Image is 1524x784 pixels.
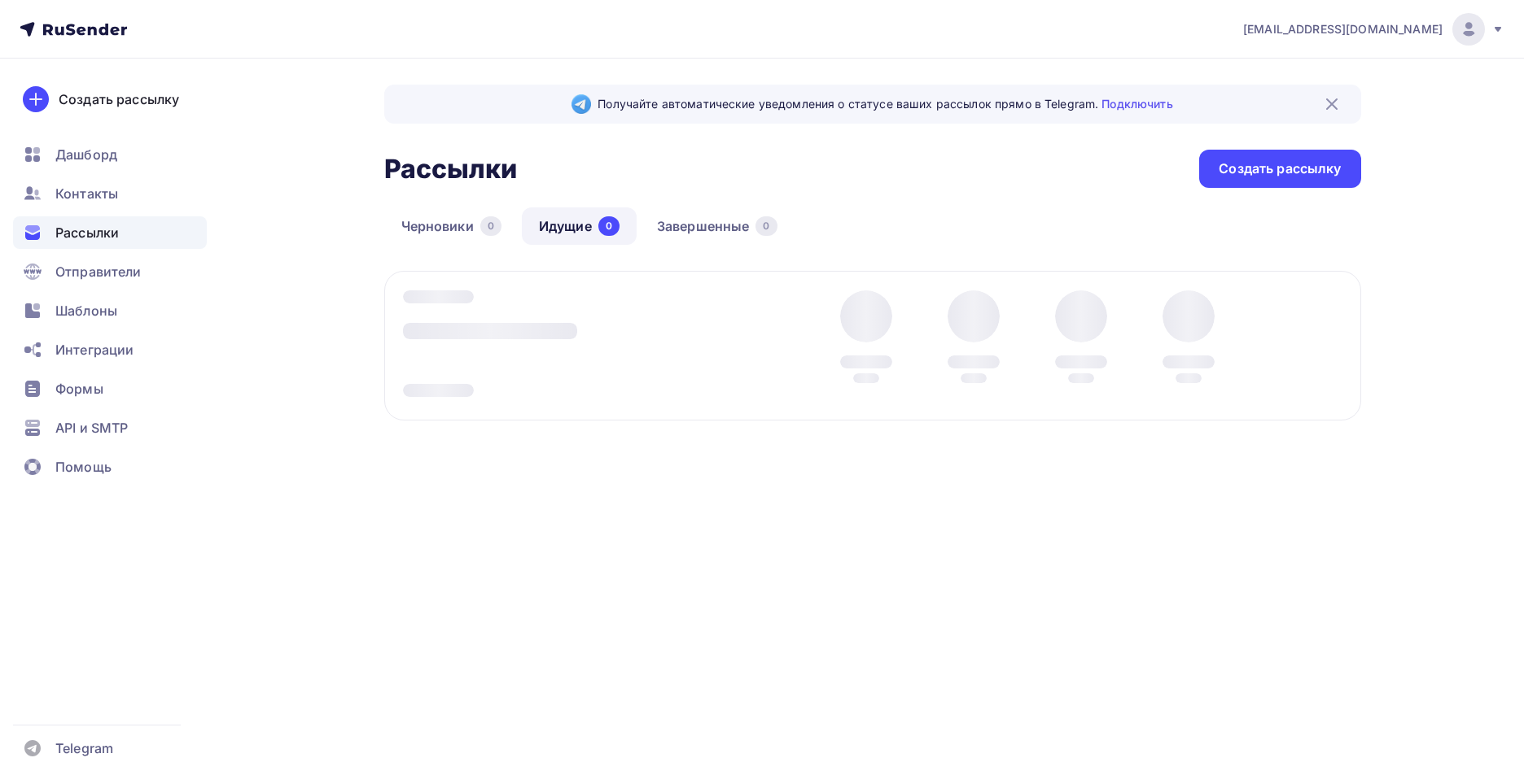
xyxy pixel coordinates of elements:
span: Контакты [55,184,118,203]
a: Идущие0 [522,207,637,245]
a: Рассылки [13,216,207,249]
div: Создать рассылку [1219,159,1341,178]
span: Формы [55,379,103,399]
span: Telegram [55,738,113,758]
span: Шаблоны [55,301,117,320]
a: Черновики0 [384,207,519,245]
a: Завершенные0 [640,207,795,245]
span: Рассылки [55,223,119,242]
a: Дашборд [13,138,207,171]
a: Подключить [1101,97,1172,111]
a: [EMAIL_ADDRESS][DOMAIN_NAME] [1243,13,1504,46]
span: Получайте автоматические уведомления о статусе ваших рассылок прямо в Telegram. [598,96,1172,112]
div: Создать рассылку [59,89,179,109]
div: 0 [755,216,777,236]
span: Помощь [55,457,112,477]
span: Интеграции [55,340,134,359]
h2: Рассылки [384,153,518,185]
img: Telegram [571,94,591,114]
a: Шаблоны [13,294,207,327]
a: Отправители [13,255,207,288]
div: 0 [480,216,501,236]
span: Отправители [55,262,142,281]
div: 0 [598,216,620,236]
span: API и SMTP [55,418,128,438]
span: [EMAIL_ADDRESS][DOMAIN_NAME] [1243,21,1443,37]
a: Формы [13,372,207,405]
span: Дашборд [55,145,117,164]
a: Контакты [13,177,207,210]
